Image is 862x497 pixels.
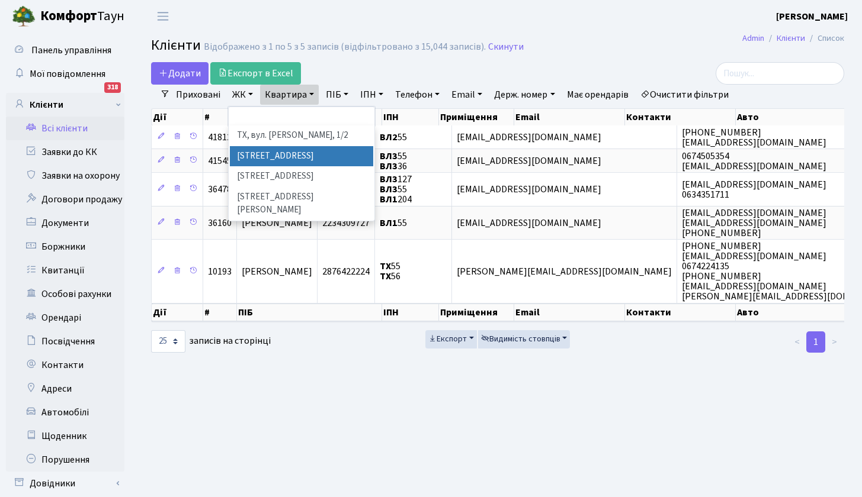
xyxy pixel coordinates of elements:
th: Email [514,304,625,321]
a: Документи [6,211,124,235]
span: [PHONE_NUMBER] [EMAIL_ADDRESS][DOMAIN_NAME] [682,126,826,149]
a: Приховані [171,85,225,105]
b: ВЛ3 [380,160,398,173]
span: [PERSON_NAME][EMAIL_ADDRESS][DOMAIN_NAME] [457,265,672,278]
b: ВЛ3 [380,150,398,163]
a: Мої повідомлення318 [6,62,124,86]
b: ТХ [380,260,391,273]
b: Комфорт [40,7,97,25]
span: Панель управління [31,44,111,57]
span: [EMAIL_ADDRESS][DOMAIN_NAME] [457,154,601,167]
a: Особові рахунки [6,282,124,306]
th: # [203,109,237,125]
div: Відображено з 1 по 5 з 5 записів (відфільтровано з 15,044 записів). [204,41,486,53]
span: 127 55 204 [380,173,412,206]
span: [PERSON_NAME] [242,217,312,230]
a: [PERSON_NAME] [776,9,848,24]
span: [EMAIL_ADDRESS][DOMAIN_NAME] [457,131,601,144]
th: Контакти [625,109,736,125]
b: ВЛ3 [380,173,398,186]
b: ВЛ3 [380,183,398,196]
span: Мої повідомлення [30,67,105,80]
a: Щоденник [6,424,124,448]
th: ІПН [382,304,440,321]
span: 10193 [208,265,232,278]
b: ВЛ2 [380,131,398,144]
a: Боржники [6,235,124,259]
a: Заявки до КК [6,140,124,164]
a: Додати [151,62,209,85]
a: ПІБ [321,85,353,105]
span: [EMAIL_ADDRESS][DOMAIN_NAME] [457,183,601,196]
a: Порушення [6,448,124,472]
a: Admin [742,32,764,44]
a: Адреси [6,377,124,401]
span: Таун [40,7,124,27]
img: logo.png [12,5,36,28]
span: 41545 [208,154,232,167]
span: 55 56 [380,260,400,283]
a: Телефон [390,85,444,105]
a: Скинути [488,41,524,53]
span: 55 36 [380,150,407,173]
a: Панель управління [6,38,124,62]
a: Контакти [6,353,124,377]
label: записів на сторінці [151,330,271,353]
a: Квартира [260,85,319,105]
a: Email [447,85,487,105]
span: Додати [159,67,201,80]
th: Приміщення [439,304,514,321]
nav: breadcrumb [725,26,862,51]
button: Видимість стовпців [478,330,571,348]
a: Експорт в Excel [210,62,301,85]
b: ВЛ1 [380,217,398,230]
li: [STREET_ADDRESS] [230,146,373,167]
th: Приміщення [439,109,514,125]
th: Дії [152,109,203,125]
span: [EMAIL_ADDRESS][DOMAIN_NAME] 0634351711 [682,178,826,201]
a: Орендарі [6,306,124,330]
th: Контакти [625,304,736,321]
li: Список [805,32,844,45]
span: Експорт [428,333,467,345]
span: [EMAIL_ADDRESS][DOMAIN_NAME] [EMAIL_ADDRESS][DOMAIN_NAME] [PHONE_NUMBER] [682,206,826,240]
span: Видимість стовпців [481,333,560,345]
span: 2876422224 [322,265,370,278]
span: 2234309727 [322,217,370,230]
span: [EMAIL_ADDRESS][DOMAIN_NAME] [457,217,601,230]
span: [PERSON_NAME] [242,265,312,278]
a: Держ. номер [489,85,559,105]
input: Пошук... [716,62,844,85]
a: Клієнти [777,32,805,44]
span: Клієнти [151,35,201,56]
th: Дії [152,304,203,321]
button: Експорт [425,330,477,348]
b: ВЛ1 [380,193,398,206]
a: Посвідчення [6,330,124,353]
span: 55 [380,217,407,230]
select: записів на сторінці [151,330,185,353]
span: 36160 [208,217,232,230]
th: # [203,304,237,321]
a: Автомобілі [6,401,124,424]
th: Email [514,109,625,125]
a: Клієнти [6,93,124,117]
a: ЖК [227,85,258,105]
a: 1 [806,331,825,353]
a: Очистити фільтри [636,85,733,105]
button: Переключити навігацію [148,7,178,26]
b: ТХ [380,270,391,283]
b: [PERSON_NAME] [776,10,848,23]
a: Заявки на охорону [6,164,124,188]
a: Договори продажу [6,188,124,211]
span: 55 [380,131,407,144]
a: Квитанції [6,259,124,282]
a: Має орендарів [562,85,633,105]
li: ТХ, вул. [PERSON_NAME], 1/2 [230,125,373,146]
span: 41812 [208,131,232,144]
li: [STREET_ADDRESS] [230,166,373,187]
a: ІПН [355,85,388,105]
a: Довідники [6,472,124,495]
a: Всі клієнти [6,117,124,140]
span: 36478 [208,183,232,196]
